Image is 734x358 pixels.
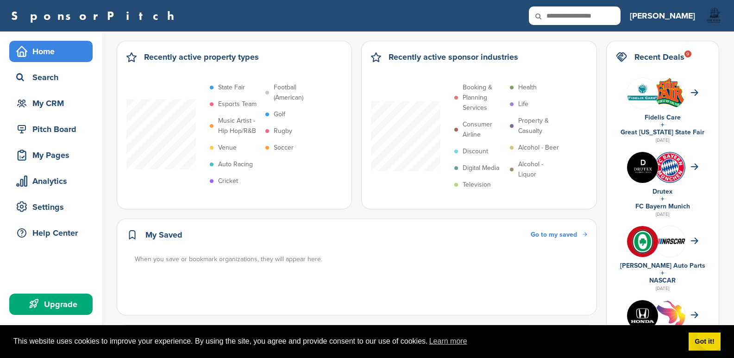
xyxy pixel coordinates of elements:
a: Analytics [9,170,93,192]
div: [DATE] [616,210,709,219]
p: State Fair [218,82,245,93]
h2: Recent Deals [634,50,684,63]
img: V7vhzcmg 400x400 [627,226,658,257]
p: Music Artist - Hip Hop/R&B [218,116,261,136]
p: Auto Racing [218,159,253,170]
a: Upgrade [9,294,93,315]
div: My Pages [14,147,93,163]
p: Golf [274,109,285,119]
div: Search [14,69,93,86]
p: Health [518,82,537,93]
a: Settings [9,196,93,218]
p: Esports Team [218,99,257,109]
h2: Recently active sponsor industries [389,50,518,63]
p: Venue [218,143,237,153]
a: Pitch Board [9,119,93,140]
div: [DATE] [616,284,709,293]
p: Television [463,180,491,190]
p: Rugby [274,126,292,136]
h3: [PERSON_NAME] [630,9,695,22]
div: Help Center [14,225,93,241]
p: Football (American) [274,82,316,103]
iframe: Button to launch messaging window [697,321,727,351]
div: Analytics [14,173,93,189]
p: Alcohol - Liquor [518,159,561,180]
img: Kln5su0v 400x400 [627,300,658,331]
img: La 2028 olympics logo [654,300,685,355]
a: NASCAR [649,276,676,284]
a: My CRM [9,93,93,114]
div: [DATE] [616,136,709,144]
p: Cricket [218,176,238,186]
div: Upgrade [14,296,93,313]
p: Property & Casualty [518,116,561,136]
p: Digital Media [463,163,499,173]
a: Home [9,41,93,62]
div: My CRM [14,95,93,112]
img: Data [627,78,658,109]
a: Help Center [9,222,93,244]
h2: My Saved [145,228,182,241]
a: SponsorPitch [11,10,180,22]
div: Pitch Board [14,121,93,138]
a: dismiss cookie message [689,333,721,351]
div: Settings [14,199,93,215]
img: 7569886e 0a8b 4460 bc64 d028672dde70 [654,239,685,244]
a: Great [US_STATE] State Fair [621,128,704,136]
p: Alcohol - Beer [518,143,559,153]
a: learn more about cookies [428,334,469,348]
a: FC Bayern Munich [635,202,690,210]
p: Life [518,99,528,109]
a: + [661,195,664,203]
span: Go to my saved [531,231,577,239]
p: Soccer [274,143,294,153]
div: Home [14,43,93,60]
div: 9 [684,50,691,57]
a: Drutex [652,188,672,195]
a: [PERSON_NAME] Auto Parts [620,262,705,270]
a: + [661,121,664,129]
img: Storm breakers logo black [704,6,723,25]
a: Fidelis Care [645,113,681,121]
a: Go to my saved [531,230,587,240]
div: When you save or bookmark organizations, they will appear here. [135,254,588,264]
h2: Recently active property types [144,50,259,63]
span: This website uses cookies to improve your experience. By using the site, you agree and provide co... [13,334,681,348]
p: Consumer Airline [463,119,505,140]
a: Search [9,67,93,88]
p: Discount [463,146,488,157]
a: My Pages [9,144,93,166]
a: [PERSON_NAME] [630,6,695,26]
img: Images (4) [627,152,658,183]
p: Booking & Planning Services [463,82,505,113]
img: Download [654,78,685,108]
a: + [661,269,664,277]
img: Open uri20141112 64162 1l1jknv?1415809301 [654,152,685,183]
